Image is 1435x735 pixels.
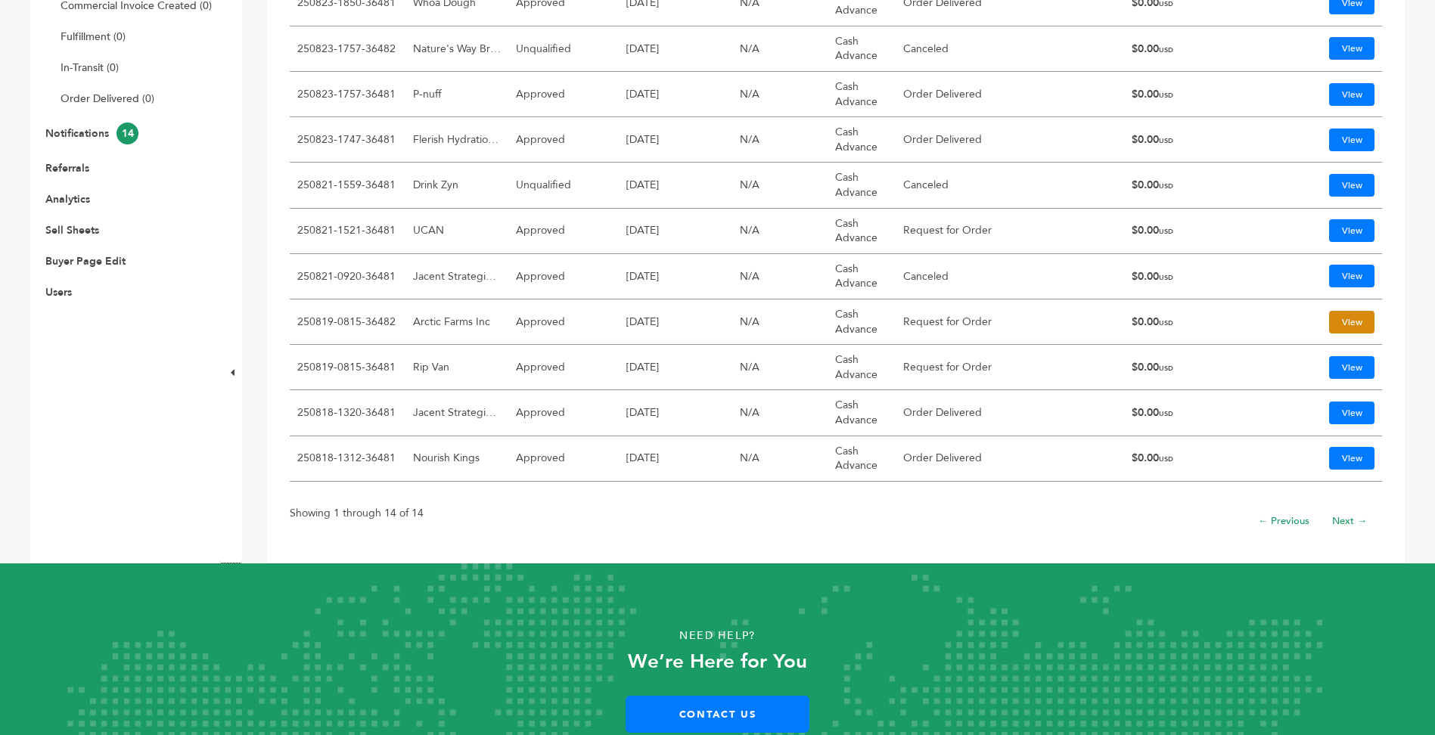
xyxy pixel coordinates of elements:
a: 250823-1757-36481 [297,87,396,101]
td: $0.00 [1124,117,1249,163]
td: Nourish Kings [405,436,508,482]
a: 250819-0815-36482 [297,315,396,329]
td: Order Delivered [896,72,1124,117]
td: Order Delivered [896,390,1124,436]
a: Sell Sheets [45,223,99,237]
td: Cash Advance [828,209,896,254]
a: 250821-1559-36481 [297,178,396,192]
td: Canceled [896,26,1124,72]
a: 250821-0920-36481 [297,269,396,284]
span: USD [1159,181,1173,191]
td: $0.00 [1124,72,1249,117]
td: Cash Advance [828,72,896,117]
a: 250821-1521-36481 [297,223,396,237]
td: P-nuff [405,72,508,117]
td: Approved [508,345,619,390]
td: Drink Zyn [405,163,508,208]
td: $0.00 [1124,209,1249,254]
a: Contact Us [626,696,809,733]
td: Nature's Way Brands LLC [405,26,508,72]
a: View [1329,356,1374,379]
a: 250823-1757-36482 [297,42,396,56]
span: USD [1159,227,1173,236]
td: [DATE] [619,345,732,390]
p: Need Help? [72,625,1363,647]
a: View [1329,402,1374,424]
a: 250819-0815-36481 [297,360,396,374]
td: Cash Advance [828,163,896,208]
span: USD [1159,273,1173,282]
td: Request for Order [896,209,1124,254]
td: N/A [732,299,828,345]
td: Arctic Farms Inc [405,299,508,345]
a: ← Previous [1258,514,1309,528]
td: $0.00 [1124,345,1249,390]
td: N/A [732,209,828,254]
td: UCAN [405,209,508,254]
td: Request for Order [896,299,1124,345]
td: $0.00 [1124,390,1249,436]
td: [DATE] [619,72,732,117]
td: [DATE] [619,209,732,254]
span: 14 [116,122,138,144]
a: View [1329,265,1374,287]
td: Approved [508,390,619,436]
a: Fulfillment (0) [61,29,126,44]
td: $0.00 [1124,436,1249,482]
td: Canceled [896,163,1124,208]
td: Jacent Strategic Manufacturing, LLC [405,254,508,299]
strong: We’re Here for You [628,648,807,675]
td: Cash Advance [828,299,896,345]
td: Approved [508,299,619,345]
a: Referrals [45,161,89,175]
td: Approved [508,209,619,254]
span: USD [1159,45,1173,54]
a: View [1329,129,1374,151]
td: N/A [732,72,828,117]
td: N/A [732,436,828,482]
a: Notifications14 [45,126,138,141]
a: In-Transit (0) [61,60,119,75]
td: Cash Advance [828,390,896,436]
td: [DATE] [619,254,732,299]
td: [DATE] [619,117,732,163]
a: Users [45,285,72,299]
a: View [1329,311,1374,333]
td: N/A [732,254,828,299]
td: Approved [508,117,619,163]
td: Jacent Strategic Manufacturing, LLC [405,390,508,436]
a: View [1329,37,1374,60]
span: USD [1159,364,1173,373]
td: $0.00 [1124,26,1249,72]
td: Approved [508,72,619,117]
td: Cash Advance [828,254,896,299]
td: Order Delivered [896,436,1124,482]
span: USD [1159,91,1173,100]
a: Analytics [45,192,90,206]
td: Cash Advance [828,436,896,482]
td: $0.00 [1124,299,1249,345]
td: Rip Van [405,345,508,390]
td: $0.00 [1124,254,1249,299]
p: Showing 1 through 14 of 14 [290,504,424,523]
td: Unqualified [508,26,619,72]
td: Approved [508,254,619,299]
td: $0.00 [1124,163,1249,208]
td: Canceled [896,254,1124,299]
td: N/A [732,117,828,163]
td: Cash Advance [828,117,896,163]
a: View [1329,219,1374,242]
a: Buyer Page Edit [45,254,126,268]
a: 250818-1320-36481 [297,405,396,420]
td: Approved [508,436,619,482]
td: [DATE] [619,163,732,208]
span: USD [1159,136,1173,145]
td: N/A [732,163,828,208]
a: View [1329,83,1374,106]
a: Next → [1332,514,1367,528]
span: USD [1159,318,1173,327]
td: Cash Advance [828,26,896,72]
td: Unqualified [508,163,619,208]
a: View [1329,447,1374,470]
td: N/A [732,26,828,72]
